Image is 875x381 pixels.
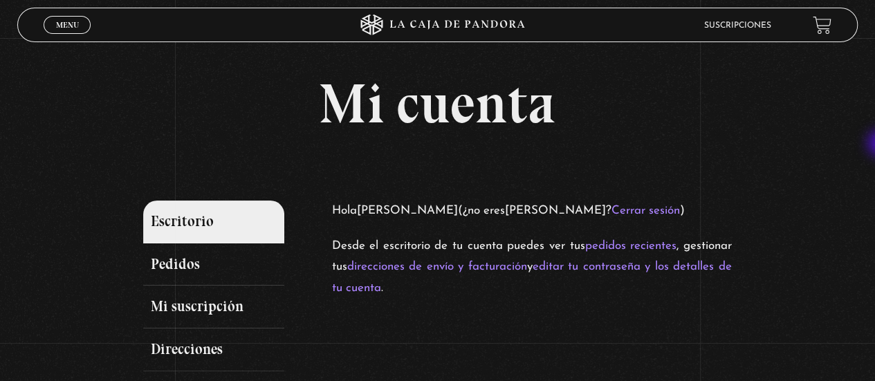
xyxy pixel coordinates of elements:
span: Menu [56,21,79,29]
a: Mi suscripción [143,286,284,328]
strong: [PERSON_NAME] [504,205,605,216]
a: Direcciones [143,328,284,371]
h1: Mi cuenta [143,76,731,131]
p: Hola (¿no eres ? ) [331,201,731,222]
a: direcciones de envío y facturación [347,261,526,272]
strong: [PERSON_NAME] [356,205,457,216]
a: Pedidos [143,243,284,286]
a: pedidos recientes [584,240,676,252]
a: Suscripciones [704,21,771,30]
p: Desde el escritorio de tu cuenta puedes ver tus , gestionar tus y . [331,236,731,299]
a: Cerrar sesión [611,205,679,216]
span: Cerrar [51,32,84,42]
a: View your shopping cart [813,16,831,35]
a: Escritorio [143,201,284,243]
a: editar tu contraseña y los detalles de tu cuenta [331,261,731,294]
